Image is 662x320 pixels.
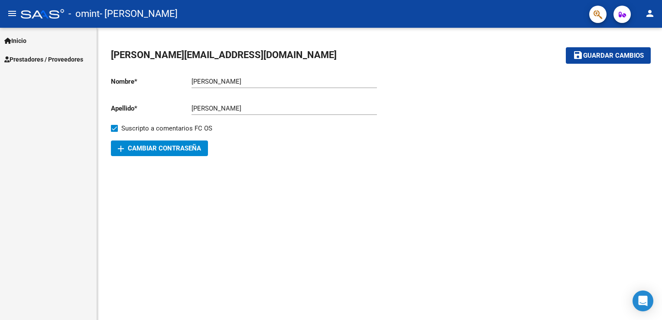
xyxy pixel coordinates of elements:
mat-icon: person [645,8,655,19]
span: Prestadores / Proveedores [4,55,83,64]
span: Guardar cambios [583,52,644,60]
span: [PERSON_NAME][EMAIL_ADDRESS][DOMAIN_NAME] [111,49,337,60]
span: Cambiar Contraseña [118,144,201,152]
mat-icon: save [573,50,583,60]
span: - omint [68,4,100,23]
mat-icon: menu [7,8,17,19]
span: Inicio [4,36,26,46]
p: Nombre [111,77,191,86]
button: Guardar cambios [566,47,651,63]
div: Open Intercom Messenger [633,291,653,311]
span: - [PERSON_NAME] [100,4,178,23]
p: Apellido [111,104,191,113]
mat-icon: add [116,144,126,154]
button: Cambiar Contraseña [111,140,208,156]
span: Suscripto a comentarios FC OS [121,123,212,134]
